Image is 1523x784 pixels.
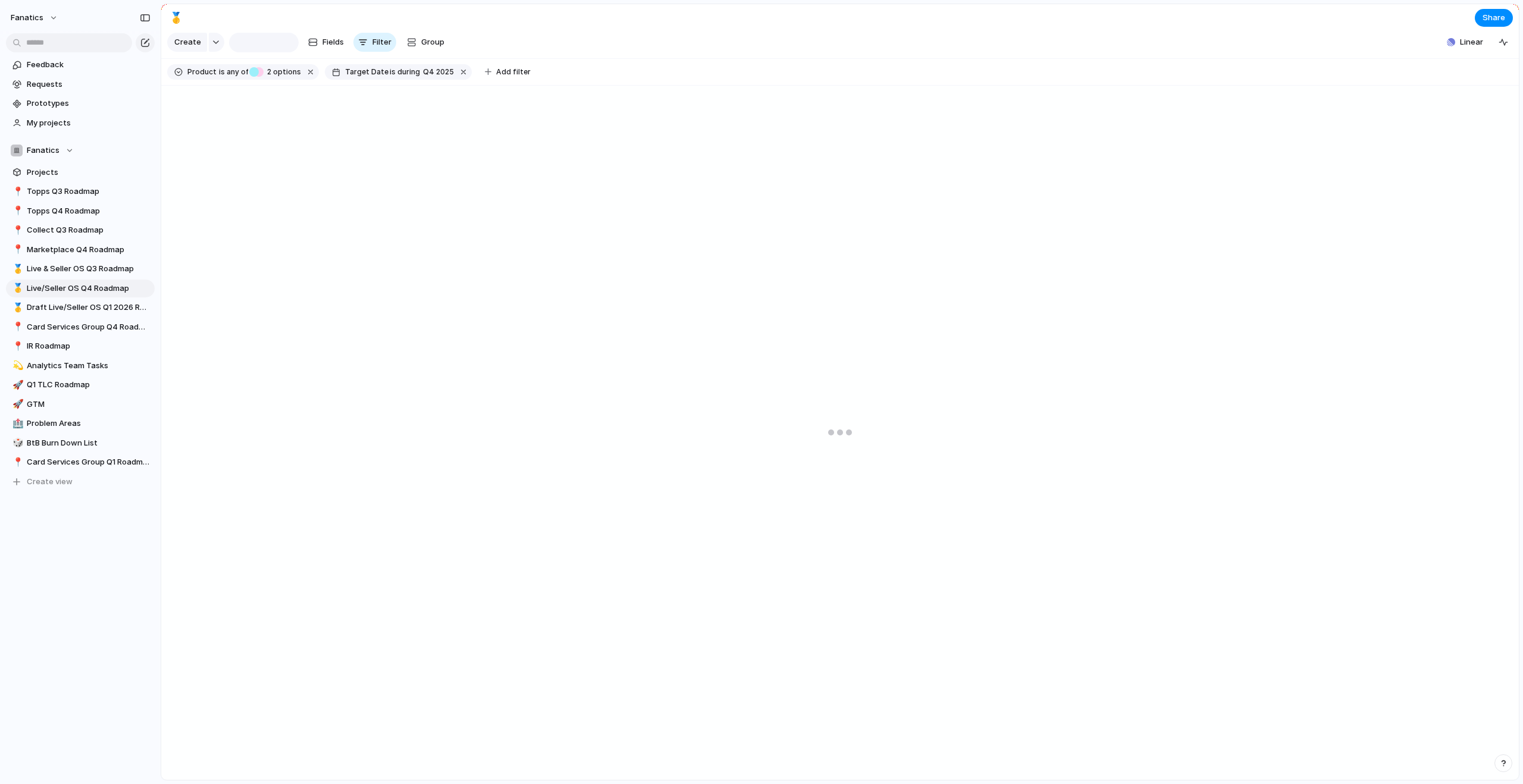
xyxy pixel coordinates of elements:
[6,318,155,336] a: 📍Card Services Group Q4 Roadmap
[12,262,21,276] div: 🥇
[11,186,23,197] button: 📍
[6,415,155,432] a: 🏥Problem Areas
[6,260,155,278] a: 🥇Live & Seller OS Q3 Roadmap
[478,64,538,80] button: Add filter
[27,263,151,275] span: Live & Seller OS Q3 Roadmap
[12,301,21,315] div: 🥇
[27,418,151,429] span: Problem Areas
[27,98,151,109] span: Prototypes
[27,145,59,156] span: Fanatics
[27,79,151,90] span: Requests
[11,360,23,372] button: 💫
[27,186,151,197] span: Topps Q3 Roadmap
[27,456,151,468] span: Card Services Group Q1 Roadmap
[12,359,21,372] div: 💫
[6,142,155,159] button: Fanatics
[12,436,21,450] div: 🎲
[6,280,155,297] a: 🥇Live/Seller OS Q4 Roadmap
[174,36,201,48] span: Create
[6,95,155,112] a: Prototypes
[11,379,23,391] button: 🚀
[6,473,155,491] button: Create view
[6,114,155,132] a: My projects
[11,224,23,236] button: 📍
[27,283,151,294] span: Live/Seller OS Q4 Roadmap
[12,281,21,295] div: 🥇
[27,244,151,256] span: Marketplace Q4 Roadmap
[225,67,248,77] span: any of
[11,437,23,449] button: 🎲
[5,8,64,27] button: fanatics
[353,33,396,52] button: Filter
[27,340,151,352] span: IR Roadmap
[12,204,21,218] div: 📍
[496,67,531,77] span: Add filter
[303,33,349,52] button: Fields
[1460,36,1483,48] span: Linear
[6,221,155,239] a: 📍Collect Q3 Roadmap
[11,244,23,256] button: 📍
[1483,12,1505,24] span: Share
[27,321,151,333] span: Card Services Group Q4 Roadmap
[372,36,391,48] span: Filter
[6,76,155,93] a: Requests
[6,164,155,181] a: Projects
[27,59,151,71] span: Feedback
[11,302,23,313] button: 🥇
[11,456,23,468] button: 📍
[423,67,454,77] span: Q4 2025
[11,418,23,429] button: 🏥
[11,205,23,217] button: 📍
[12,378,21,392] div: 🚀
[421,65,456,79] button: Q4 2025
[6,56,155,74] a: Feedback
[12,397,21,411] div: 🚀
[12,417,21,431] div: 🏥
[167,8,186,27] button: 🥇
[6,396,155,413] a: 🚀GTM
[6,453,155,471] a: 📍Card Services Group Q1 Roadmap
[12,340,21,353] div: 📍
[396,67,420,77] span: during
[217,65,250,79] button: isany of
[6,357,155,375] a: 💫Analytics Team Tasks
[12,243,21,256] div: 📍
[421,36,444,48] span: Group
[1475,9,1513,27] button: Share
[1442,33,1488,51] button: Linear
[27,379,151,391] span: Q1 TLC Roadmap
[27,117,151,129] span: My projects
[11,263,23,275] button: 🥇
[264,67,301,77] span: options
[388,65,422,79] button: isduring
[27,476,73,488] span: Create view
[6,202,155,220] a: 📍Topps Q4 Roadmap
[6,299,155,316] a: 🥇Draft Live/Seller OS Q1 2026 Roadmap
[249,65,303,79] button: 2 options
[27,360,151,372] span: Analytics Team Tasks
[264,67,273,76] span: 2
[6,337,155,355] a: 📍IR Roadmap
[345,67,388,77] span: Target Date
[27,205,151,217] span: Topps Q4 Roadmap
[6,241,155,259] a: 📍Marketplace Q4 Roadmap
[219,67,225,77] span: is
[27,224,151,236] span: Collect Q3 Roadmap
[11,399,23,410] button: 🚀
[6,183,155,200] a: 📍Topps Q3 Roadmap
[401,33,450,52] button: Group
[27,167,151,178] span: Projects
[27,399,151,410] span: GTM
[6,376,155,394] div: 🚀Q1 TLC Roadmap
